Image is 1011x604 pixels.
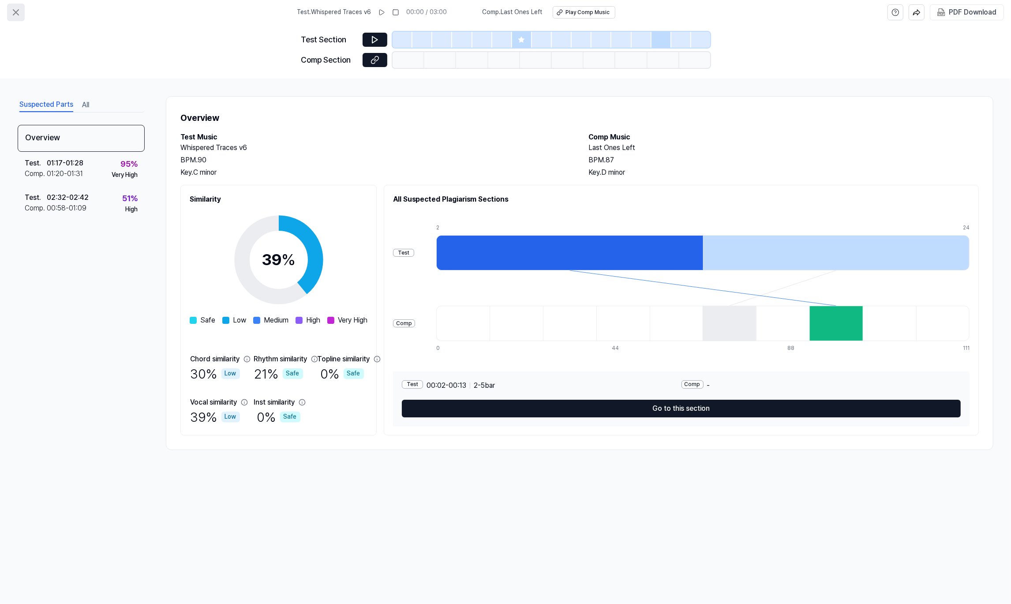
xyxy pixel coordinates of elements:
[190,194,367,205] h2: Similarity
[283,368,303,379] div: Safe
[474,380,495,391] span: 2 - 5 bar
[301,54,357,67] div: Comp Section
[180,132,571,143] h2: Test Music
[338,315,367,326] span: Very High
[402,380,423,389] div: Test
[200,315,215,326] span: Safe
[887,4,903,20] button: help
[221,412,240,422] div: Low
[427,380,466,391] span: 00:02 - 00:13
[318,354,370,364] div: Topline similarity
[257,408,300,426] div: 0 %
[18,125,145,152] div: Overview
[25,169,47,179] div: Comp .
[963,345,970,352] div: 111
[47,169,83,179] div: 01:20 - 01:31
[82,98,89,112] button: All
[125,205,138,214] div: High
[321,364,364,383] div: 0 %
[221,368,240,379] div: Low
[255,364,303,383] div: 21 %
[588,132,979,143] h2: Comp Music
[264,315,288,326] span: Medium
[180,155,571,165] div: BPM. 90
[393,194,970,205] h2: All Suspected Plagiarism Sections
[963,224,970,232] div: 24
[254,354,307,364] div: Rhythm similarity
[588,143,979,153] h2: Last Ones Left
[482,8,542,17] span: Comp . Last Ones Left
[681,380,704,389] div: Comp
[681,380,961,391] div: -
[19,98,73,112] button: Suspected Parts
[297,8,371,17] span: Test . Whispered Traces v6
[191,408,240,426] div: 39 %
[787,345,841,352] div: 88
[306,315,320,326] span: High
[612,345,665,352] div: 44
[25,158,47,169] div: Test .
[25,192,47,203] div: Test .
[301,34,357,46] div: Test Section
[936,5,998,20] button: PDF Download
[191,364,240,383] div: 30 %
[913,8,921,16] img: share
[406,8,447,17] div: 00:00 / 03:00
[553,6,615,19] button: Play Comp Music
[937,8,945,16] img: PDF Download
[47,192,89,203] div: 02:32 - 02:42
[47,203,86,214] div: 00:58 - 01:09
[393,319,415,328] div: Comp
[25,203,47,214] div: Comp .
[191,397,237,408] div: Vocal similarity
[393,249,414,257] div: Test
[47,158,83,169] div: 01:17 - 01:28
[191,354,240,364] div: Chord similarity
[891,8,899,17] svg: help
[262,248,296,272] div: 39
[588,167,979,178] div: Key. D minor
[180,143,571,153] h2: Whispered Traces v6
[280,412,300,422] div: Safe
[180,111,979,125] h1: Overview
[402,400,961,417] button: Go to this section
[122,192,138,205] div: 51 %
[949,7,996,18] div: PDF Download
[436,345,490,352] div: 0
[112,171,138,180] div: Very High
[120,158,138,171] div: 95 %
[565,9,610,16] div: Play Comp Music
[281,250,296,269] span: %
[180,167,571,178] div: Key. C minor
[436,224,703,232] div: 2
[233,315,246,326] span: Low
[588,155,979,165] div: BPM. 87
[254,397,295,408] div: Inst similarity
[344,368,364,379] div: Safe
